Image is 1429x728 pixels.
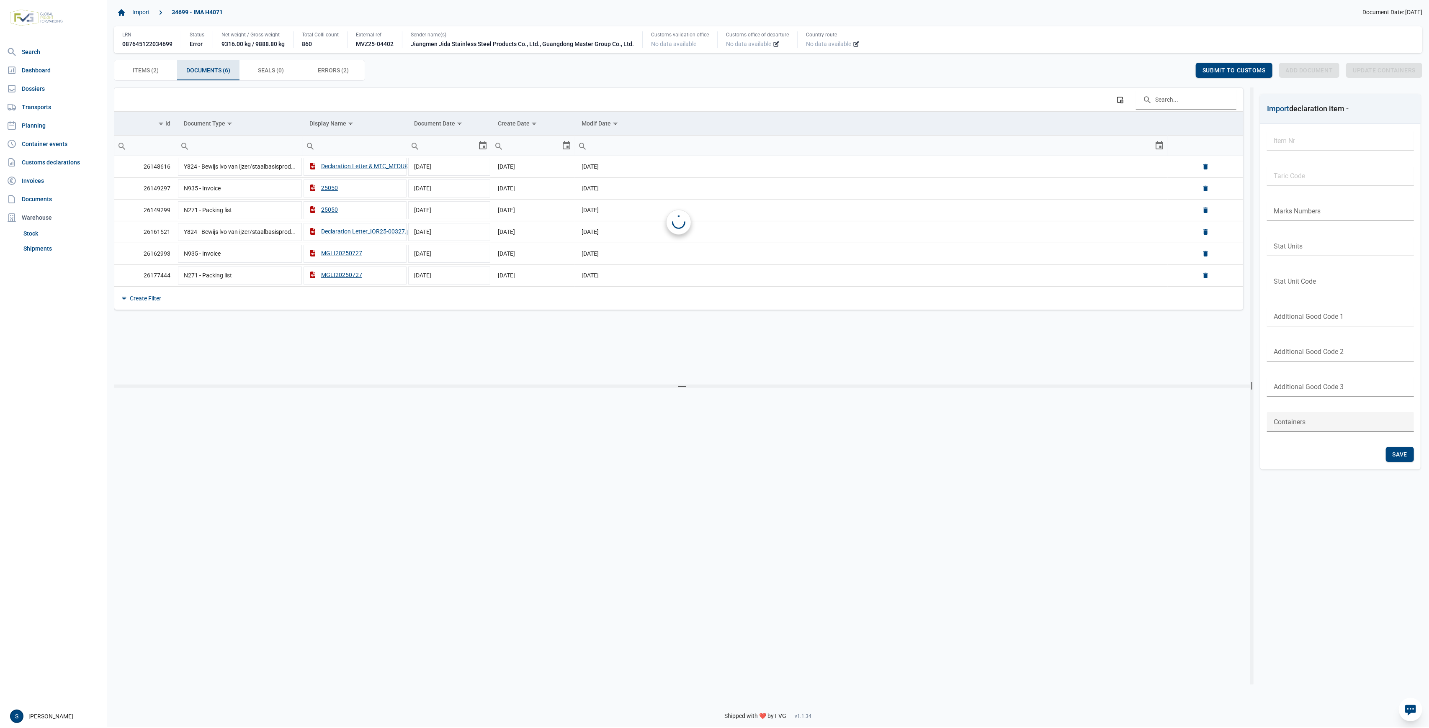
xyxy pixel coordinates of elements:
div: Search box [177,136,192,156]
a: Dossiers [3,80,103,97]
div: Customs office of departure [726,31,789,38]
span: [DATE] [498,163,515,170]
div: 25050 [309,184,338,192]
div: Error [190,40,204,48]
span: Show filter options for column 'Modif Date' [612,120,618,126]
span: Import [1267,104,1289,113]
div: Search box [114,136,129,156]
a: Delete [1202,272,1209,279]
div: Customs validation office [651,31,709,38]
span: Show filter options for column 'Document Date' [456,120,463,126]
div: Select [1154,136,1164,156]
div: Declaration Letter_IOR25-00327.pdf [309,227,415,236]
td: Filter cell [491,135,575,156]
span: Show filter options for column 'Create Date' [531,120,537,126]
span: No data available [651,41,696,47]
div: Warehouse [3,209,103,226]
td: N935 - Invoice [177,177,303,199]
span: [DATE] [414,228,431,235]
span: Submit to customs [1202,67,1266,74]
span: Documents (6) [186,65,230,75]
div: Document Date [414,120,455,127]
div: Modif Date [582,120,611,127]
div: Data grid toolbar [121,88,1236,111]
div: Select [561,136,572,156]
span: [DATE] [582,250,599,257]
div: Select [478,136,488,156]
span: No data available [726,40,771,48]
input: Filter cell [491,136,561,156]
div: Create Filter [130,295,161,302]
td: N271 - Packing list [177,264,303,286]
td: N935 - Invoice [177,243,303,264]
input: Filter cell [407,136,478,156]
div: Search box [407,136,422,156]
td: Column Modif Date [575,112,1168,136]
a: Container events [3,136,103,152]
a: Shipments [20,241,103,256]
div: Status [190,31,204,38]
input: Search in the data grid [1136,90,1236,110]
td: Column Id [114,112,177,136]
span: [DATE] [414,163,431,170]
td: 26148616 [114,156,177,178]
a: Delete [1202,163,1209,170]
td: Column Create Date [491,112,575,136]
span: [DATE] [498,250,515,257]
div: Create Date [498,120,530,127]
div: MGLI20250727 [309,271,362,279]
div: Split bar [1250,87,1254,684]
div: Submit to customs [1196,63,1272,78]
div: Column Chooser [1112,92,1128,107]
span: [DATE] [414,185,431,192]
span: Save [1393,451,1407,458]
a: Search [3,44,103,60]
span: [DATE] [414,207,431,213]
div: Loading... [672,215,685,229]
span: [DATE] [414,250,431,257]
div: [PERSON_NAME] [10,710,102,723]
span: - [790,713,792,720]
span: v1.1.34 [795,713,812,720]
div: Document Type [184,120,225,127]
div: MVZ25-04402 [356,40,394,48]
span: Show filter options for column 'Display Name' [348,120,354,126]
td: Filter cell [407,135,491,156]
td: 26177444 [114,264,177,286]
div: Sender name(s) [411,31,634,38]
input: Filter cell [303,136,407,156]
td: Filter cell [303,135,407,156]
div: Data grid with 6 rows and 6 columns [114,88,1243,310]
td: Column Display Name [303,112,407,136]
div: LRN [122,31,173,38]
a: Invoices [3,172,103,189]
td: Filter cell [114,135,177,156]
span: [DATE] [582,272,599,279]
span: [DATE] [498,228,515,235]
span: [DATE] [582,185,599,192]
a: Delete [1202,185,1209,192]
td: Y824 - Bewijs lvo van ijzer/staalbasisproducten [177,221,303,243]
td: 26149297 [114,177,177,199]
input: Filter cell [114,136,177,156]
span: Seals (0) [258,65,284,75]
span: [DATE] [582,163,599,170]
span: [DATE] [582,228,599,235]
div: Jiangmen Jida Stainless Steel Products Co., Ltd., Guangdong Master Group Co., Ltd. [411,40,634,48]
div: declaration item - [1267,103,1349,115]
div: Country route [806,31,860,38]
td: 26162993 [114,243,177,264]
span: Items (2) [133,65,159,75]
input: Filter cell [177,136,303,156]
a: Dashboard [3,62,103,79]
span: Show filter options for column 'Document Type' [227,120,233,126]
div: 087645122034699 [122,40,173,48]
a: Stock [20,226,103,241]
span: [DATE] [582,207,599,213]
span: Document Date: [DATE] [1362,9,1422,16]
div: Declaration Letter & MTC_MEDUK63081 [309,162,425,170]
span: [DATE] [498,185,515,192]
td: N271 - Packing list [177,199,303,221]
a: Customs declarations [3,154,103,171]
span: Shipped with ❤️ by FVG [725,713,787,720]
